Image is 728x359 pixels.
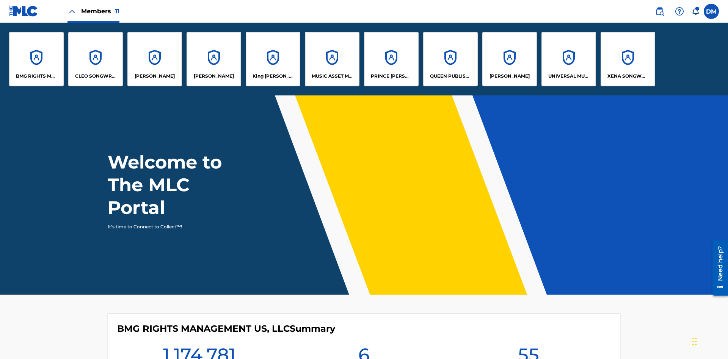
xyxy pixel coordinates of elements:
p: PRINCE MCTESTERSON [371,73,412,80]
p: RONALD MCTESTERSON [490,73,530,80]
p: ELVIS COSTELLO [135,73,175,80]
a: AccountsKing [PERSON_NAME] [246,32,300,86]
a: Accounts[PERSON_NAME] [127,32,182,86]
h1: Welcome to The MLC Portal [108,151,249,219]
a: AccountsXENA SONGWRITER [601,32,655,86]
a: AccountsMUSIC ASSET MANAGEMENT (MAM) [305,32,359,86]
div: Help [672,4,687,19]
a: AccountsUNIVERSAL MUSIC PUB GROUP [541,32,596,86]
iframe: Chat Widget [690,323,728,359]
p: MUSIC ASSET MANAGEMENT (MAM) [312,73,353,80]
p: XENA SONGWRITER [607,73,649,80]
div: User Menu [704,4,719,19]
h4: BMG RIGHTS MANAGEMENT US, LLC [117,323,335,334]
div: Notifications [692,8,699,15]
span: Members [81,7,119,16]
a: AccountsCLEO SONGWRITER [68,32,123,86]
img: help [675,7,684,16]
p: EYAMA MCSINGER [194,73,234,80]
a: AccountsBMG RIGHTS MANAGEMENT US, LLC [9,32,64,86]
p: QUEEN PUBLISHA [430,73,471,80]
p: UNIVERSAL MUSIC PUB GROUP [548,73,590,80]
a: Public Search [652,4,667,19]
p: King McTesterson [253,73,294,80]
a: Accounts[PERSON_NAME] [187,32,241,86]
div: Drag [692,330,697,353]
p: It's time to Connect to Collect™! [108,223,239,230]
iframe: Resource Center [707,237,728,300]
p: BMG RIGHTS MANAGEMENT US, LLC [16,73,57,80]
img: search [655,7,664,16]
p: CLEO SONGWRITER [75,73,116,80]
span: 11 [115,8,119,15]
a: AccountsQUEEN PUBLISHA [423,32,478,86]
a: Accounts[PERSON_NAME] [482,32,537,86]
img: MLC Logo [9,6,38,17]
img: Close [67,7,77,16]
a: AccountsPRINCE [PERSON_NAME] [364,32,419,86]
